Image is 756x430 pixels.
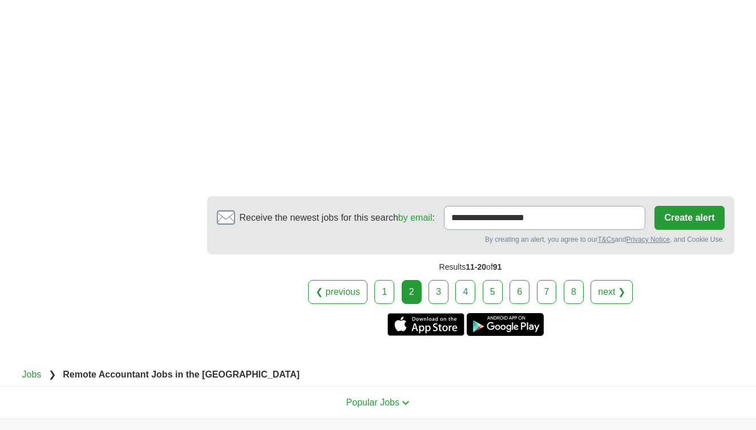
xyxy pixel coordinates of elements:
[510,280,529,304] a: 6
[374,280,394,304] a: 1
[428,280,448,304] a: 3
[466,262,486,271] span: 11-20
[654,206,724,230] button: Create alert
[564,280,584,304] a: 8
[346,397,399,407] span: Popular Jobs
[308,280,367,304] a: ❮ previous
[467,313,544,336] a: Get the Android app
[22,370,42,379] a: Jobs
[387,313,464,336] a: Get the iPhone app
[48,370,56,379] span: ❯
[240,211,435,225] span: Receive the newest jobs for this search :
[455,280,475,304] a: 4
[402,280,422,304] div: 2
[591,280,633,304] a: next ❯
[398,213,432,222] a: by email
[626,236,670,244] a: Privacy Notice
[207,254,734,280] div: Results of
[537,280,557,304] a: 7
[402,400,410,405] img: toggle icon
[483,280,503,304] a: 5
[63,370,300,379] strong: Remote Accountant Jobs in the [GEOGRAPHIC_DATA]
[597,236,614,244] a: T&Cs
[493,262,502,271] span: 91
[217,234,725,245] div: By creating an alert, you agree to our and , and Cookie Use.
